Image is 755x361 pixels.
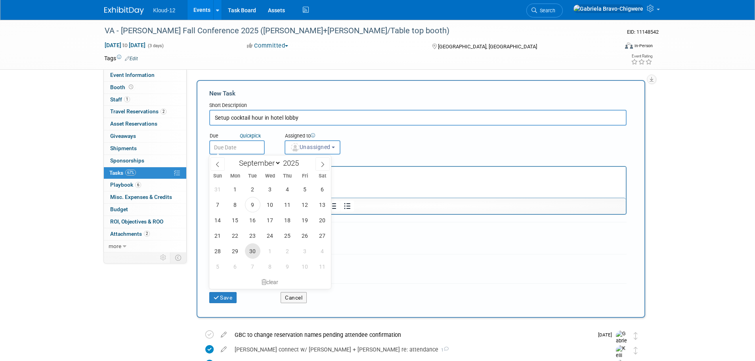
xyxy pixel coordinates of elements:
[235,158,281,168] select: Month
[262,243,278,259] span: October 1, 2025
[125,170,136,176] span: 67%
[104,155,186,167] a: Sponsorships
[110,84,135,90] span: Booth
[104,167,186,179] a: Tasks67%
[110,108,166,115] span: Travel Reservations
[634,332,638,340] i: Move task
[209,174,227,179] span: Sun
[170,252,186,263] td: Toggle Event Tabs
[245,228,260,243] span: September 23, 2025
[315,197,330,212] span: September 13, 2025
[240,133,252,139] i: Quick
[110,96,130,103] span: Staff
[281,159,305,168] input: Year
[209,155,627,166] div: Details
[573,4,644,13] img: Gabriela Bravo-Chigwere
[104,82,186,94] a: Booth
[281,292,307,303] button: Cancel
[296,174,313,179] span: Fri
[110,231,150,237] span: Attachments
[104,191,186,203] a: Misc. Expenses & Credits
[280,243,295,259] span: October 2, 2025
[210,259,226,274] span: October 5, 2025
[104,54,138,62] td: Tags
[315,212,330,228] span: September 20, 2025
[227,212,243,228] span: September 15, 2025
[210,181,226,197] span: August 31, 2025
[262,197,278,212] span: September 10, 2025
[210,212,226,228] span: September 14, 2025
[231,328,593,342] div: GBC to change reservation names pending attendee confirmation
[280,181,295,197] span: September 4, 2025
[104,42,146,49] span: [DATE] [DATE]
[209,132,273,140] div: Due
[104,228,186,240] a: Attachments2
[245,181,260,197] span: September 2, 2025
[231,343,600,356] div: [PERSON_NAME] connect w/ [PERSON_NAME] + [PERSON_NAME] re: attendance
[315,228,330,243] span: September 27, 2025
[209,89,627,98] div: New Task
[526,4,563,17] a: Search
[244,42,291,50] button: Committed
[210,197,226,212] span: September 7, 2025
[226,174,244,179] span: Mon
[209,110,627,126] input: Name of task or a short description
[104,241,186,252] a: more
[315,259,330,274] span: October 11, 2025
[109,170,136,176] span: Tasks
[262,228,278,243] span: September 24, 2025
[110,120,157,127] span: Asset Reservations
[104,69,186,81] a: Event Information
[245,197,260,212] span: September 9, 2025
[238,132,262,139] a: Quickpick
[147,43,164,48] span: (3 days)
[109,243,121,249] span: more
[537,8,555,13] span: Search
[110,157,144,164] span: Sponsorships
[102,24,606,38] div: VA - [PERSON_NAME] Fall Conference 2025 ([PERSON_NAME]+[PERSON_NAME]/Table top booth)
[631,54,652,58] div: Event Rating
[110,206,128,212] span: Budget
[209,292,237,303] button: Save
[217,346,231,353] a: edit
[313,174,331,179] span: Sat
[125,56,138,61] a: Edit
[245,212,260,228] span: September 16, 2025
[315,243,330,259] span: October 4, 2025
[438,348,449,353] span: 1
[244,174,261,179] span: Tue
[124,96,130,102] span: 1
[262,259,278,274] span: October 8, 2025
[104,94,186,106] a: Staff1
[110,133,136,139] span: Giveaways
[153,7,176,13] span: Kloud-12
[210,228,226,243] span: September 21, 2025
[297,243,313,259] span: October 3, 2025
[110,181,141,188] span: Playbook
[227,197,243,212] span: September 8, 2025
[104,216,186,228] a: ROI, Objectives & ROO
[261,174,279,179] span: Wed
[110,194,172,200] span: Misc. Expenses & Credits
[634,347,638,354] i: Move task
[280,212,295,228] span: September 18, 2025
[110,72,155,78] span: Event Information
[297,228,313,243] span: September 26, 2025
[227,243,243,259] span: September 29, 2025
[285,132,380,140] div: Assigned to
[135,182,141,188] span: 6
[104,7,144,15] img: ExhibitDay
[262,212,278,228] span: September 17, 2025
[280,259,295,274] span: October 9, 2025
[285,140,341,155] button: Unassigned
[245,259,260,274] span: October 7, 2025
[598,332,616,338] span: [DATE]
[104,118,186,130] a: Asset Reservations
[227,181,243,197] span: September 1, 2025
[104,106,186,118] a: Travel Reservations2
[209,258,627,266] div: Tag Contributors
[327,201,340,212] button: Numbered list
[104,143,186,155] a: Shipments
[161,109,166,115] span: 2
[627,29,659,35] span: Event ID: 11148542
